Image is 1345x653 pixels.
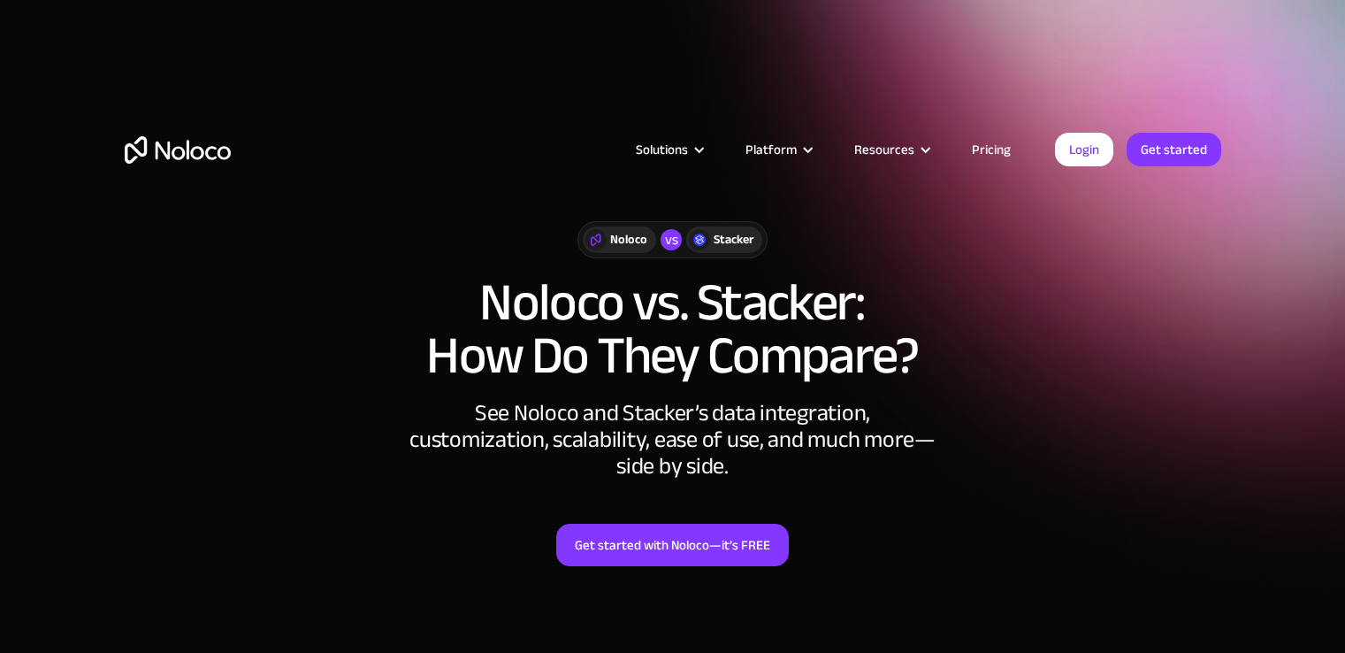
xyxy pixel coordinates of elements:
[854,138,914,161] div: Resources
[408,400,938,480] div: See Noloco and Stacker’s data integration, customization, scalability, ease of use, and much more...
[610,230,647,250] div: Noloco
[556,524,789,566] a: Get started with Noloco—it’s FREE
[745,138,797,161] div: Platform
[1127,133,1221,166] a: Get started
[832,138,950,161] div: Resources
[614,138,723,161] div: Solutions
[125,276,1221,382] h1: Noloco vs. Stacker: How Do They Compare?
[636,138,688,161] div: Solutions
[714,230,753,250] div: Stacker
[125,136,231,164] a: home
[950,138,1033,161] a: Pricing
[723,138,832,161] div: Platform
[661,229,682,250] div: vs
[1055,133,1113,166] a: Login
